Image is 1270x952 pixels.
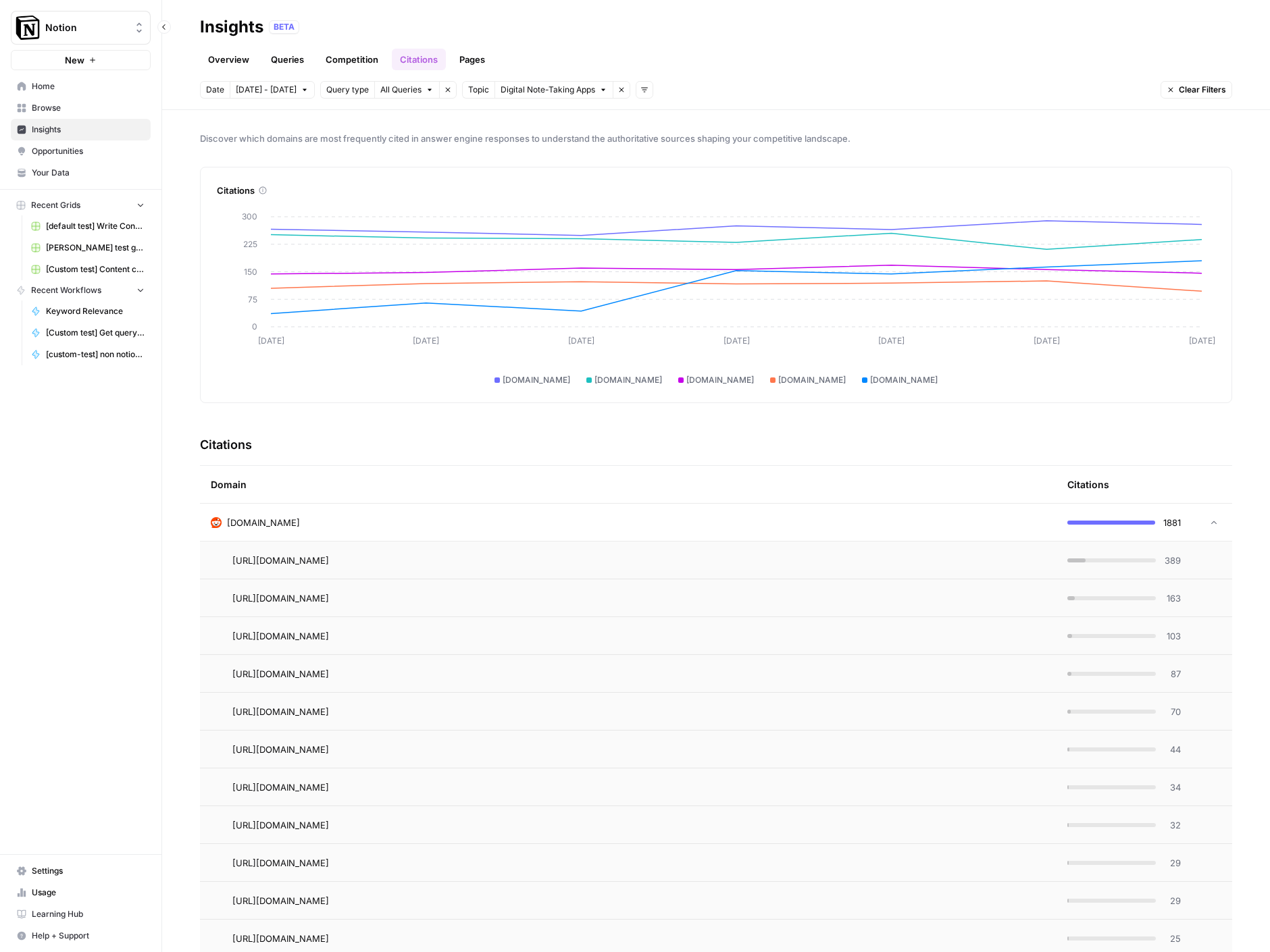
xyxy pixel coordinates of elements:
span: Digital Note-Taking Apps [501,84,595,96]
span: Discover which domains are most frequently cited in answer engine responses to understand the aut... [200,132,1232,145]
span: 32 [1164,818,1181,832]
tspan: 300 [242,211,257,221]
span: All Queries [380,84,422,96]
a: Your Data [11,162,151,184]
span: [DOMAIN_NAME] [227,516,300,529]
div: BETA [269,20,299,34]
span: [custom-test] non notion page research [46,348,145,361]
div: Insights [200,16,263,38]
span: 44 [1164,743,1181,756]
button: [DATE] - [DATE] [230,81,315,99]
span: Query type [326,84,369,96]
span: 87 [1164,667,1181,681]
h3: Citations [200,435,252,454]
span: Date [206,84,224,96]
span: Your Data [32,167,145,179]
span: Clear Filters [1179,84,1226,96]
span: 34 [1164,781,1181,794]
a: Keyword Relevance [25,300,151,322]
tspan: 0 [252,321,257,332]
tspan: 150 [244,267,257,277]
span: Insights [32,124,145,136]
a: [PERSON_NAME] test grid [25,237,151,259]
a: Home [11,76,151,97]
span: [Custom test] Get query fanout from topic [46,327,145,339]
a: [custom-test] non notion page research [25,344,151,365]
span: Opportunities [32,145,145,157]
span: Notion [45,21,127,34]
a: Insights [11,119,151,140]
span: 1881 [1163,516,1181,529]
span: [DOMAIN_NAME] [778,374,846,386]
tspan: [DATE] [258,336,284,346]
span: [URL][DOMAIN_NAME] [232,894,329,907]
span: Browse [32,102,145,114]
tspan: 75 [248,294,257,305]
a: Queries [263,49,312,70]
button: Digital Note-Taking Apps [494,81,613,99]
span: [URL][DOMAIN_NAME] [232,856,329,870]
span: [DOMAIN_NAME] [594,374,662,386]
a: Usage [11,882,151,903]
span: New [65,53,84,67]
a: Citations [392,49,446,70]
span: Usage [32,887,145,899]
span: Recent Grids [31,199,80,211]
span: [URL][DOMAIN_NAME] [232,818,329,832]
a: [default test] Write Content Briefs [25,215,151,237]
span: [DOMAIN_NAME] [870,374,938,386]
a: Overview [200,49,257,70]
span: [URL][DOMAIN_NAME] [232,743,329,756]
button: Clear Filters [1161,81,1232,99]
button: Recent Grids [11,195,151,215]
span: [URL][DOMAIN_NAME] [232,781,329,794]
tspan: [DATE] [878,336,905,346]
button: Recent Workflows [11,280,151,300]
span: 25 [1164,932,1181,945]
button: All Queries [374,81,439,99]
span: [DOMAIN_NAME] [503,374,570,386]
span: 163 [1164,591,1181,605]
span: [URL][DOMAIN_NAME] [232,667,329,681]
a: [Custom test] Content creation flow [25,259,151,280]
span: [URL][DOMAIN_NAME] [232,932,329,945]
tspan: 225 [243,239,257,249]
span: [URL][DOMAIN_NAME] [232,591,329,605]
tspan: [DATE] [1034,336,1060,346]
span: [DOMAIN_NAME] [686,374,754,386]
span: [URL][DOMAIN_NAME] [232,554,329,567]
span: Home [32,80,145,92]
span: Settings [32,865,145,877]
a: Opportunities [11,140,151,162]
button: Help + Support [11,925,151,947]
tspan: [DATE] [413,336,439,346]
a: Competition [317,49,386,70]
a: Settings [11,860,151,882]
span: [DATE] - [DATE] [236,84,297,96]
div: Citations [217,184,1215,197]
button: New [11,50,151,70]
span: Keyword Relevance [46,305,145,317]
a: Learning Hub [11,903,151,925]
span: Help + Support [32,930,145,942]
span: 103 [1164,629,1181,643]
div: Domain [211,466,1046,503]
a: Pages [451,49,493,70]
button: Workspace: Notion [11,11,151,45]
a: [Custom test] Get query fanout from topic [25,322,151,344]
span: 70 [1164,705,1181,718]
a: Browse [11,97,151,119]
div: Citations [1067,466,1109,503]
span: 389 [1164,554,1181,567]
span: [URL][DOMAIN_NAME] [232,629,329,643]
img: Notion Logo [16,16,40,40]
span: 29 [1164,856,1181,870]
span: Learning Hub [32,908,145,920]
span: [Custom test] Content creation flow [46,263,145,275]
tspan: [DATE] [1189,336,1215,346]
tspan: [DATE] [568,336,594,346]
img: m2cl2pnoess66jx31edqk0jfpcfn [211,517,222,528]
span: 29 [1164,894,1181,907]
tspan: [DATE] [723,336,750,346]
span: [PERSON_NAME] test grid [46,242,145,254]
